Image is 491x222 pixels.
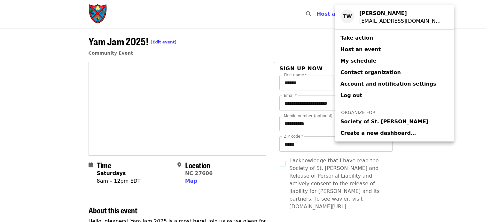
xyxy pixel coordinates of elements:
[340,81,436,87] span: Account and notification settings
[335,127,454,139] a: Create a new dashboard…
[335,32,454,44] a: Take action
[335,44,454,55] a: Host an event
[340,118,428,126] span: Society of St. [PERSON_NAME]
[340,69,401,75] span: Contact organization
[340,92,362,98] span: Log out
[335,55,454,67] a: My schedule
[340,46,381,52] span: Host an event
[359,17,444,25] div: nc-glean@endhunger.org
[335,8,454,27] a: TW[PERSON_NAME][EMAIL_ADDRESS][DOMAIN_NAME]
[335,116,454,127] a: Society of St. [PERSON_NAME]
[340,10,354,23] div: TW
[335,67,454,78] a: Contact organization
[340,130,416,136] span: Create a new dashboard…
[359,10,444,17] div: Taylor Wolfe
[335,90,454,101] a: Log out
[340,58,376,64] span: My schedule
[341,110,375,115] span: Organize for
[335,78,454,90] a: Account and notification settings
[359,10,407,16] strong: [PERSON_NAME]
[340,35,373,41] span: Take action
